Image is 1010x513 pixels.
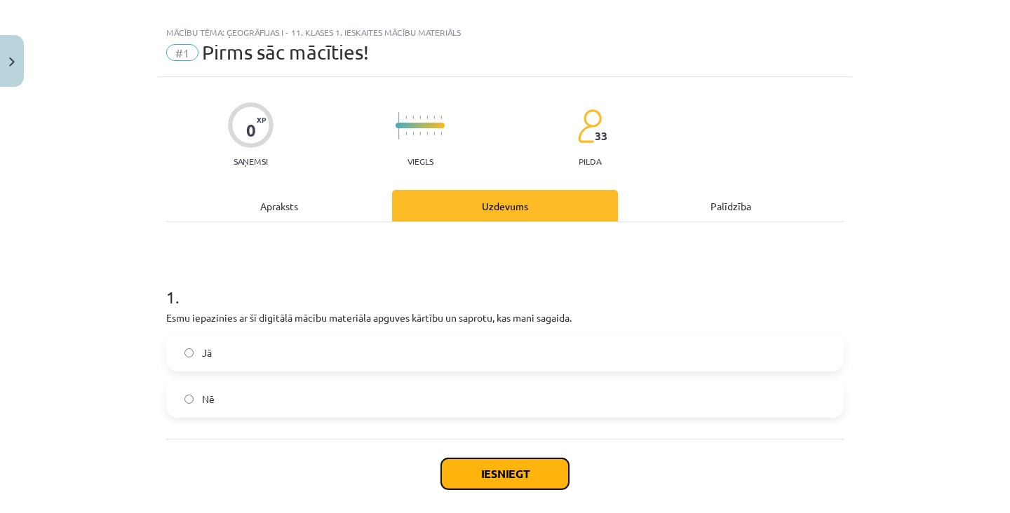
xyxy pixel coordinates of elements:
[577,109,602,144] img: students-c634bb4e5e11cddfef0936a35e636f08e4e9abd3cc4e673bd6f9a4125e45ecb1.svg
[433,132,435,135] img: icon-short-line-57e1e144782c952c97e751825c79c345078a6d821885a25fce030b3d8c18986b.svg
[398,112,400,139] img: icon-long-line-d9ea69661e0d244f92f715978eff75569469978d946b2353a9bb055b3ed8787d.svg
[392,190,618,221] div: Uzdevums
[440,132,442,135] img: icon-short-line-57e1e144782c952c97e751825c79c345078a6d821885a25fce030b3d8c18986b.svg
[184,348,194,357] input: Jā
[9,57,15,67] img: icon-close-lesson-0947bae3869378f0d4975bcd49f059093ad1ed9edebbc8119c70593378902aed.svg
[426,116,428,119] img: icon-short-line-57e1e144782c952c97e751825c79c345078a6d821885a25fce030b3d8c18986b.svg
[419,116,421,119] img: icon-short-line-57e1e144782c952c97e751825c79c345078a6d821885a25fce030b3d8c18986b.svg
[184,395,194,404] input: Nē
[579,156,601,166] p: pilda
[441,458,569,489] button: Iesniegt
[595,130,607,142] span: 33
[202,392,215,406] span: Nē
[246,121,256,140] div: 0
[419,132,421,135] img: icon-short-line-57e1e144782c952c97e751825c79c345078a6d821885a25fce030b3d8c18986b.svg
[202,346,212,360] span: Jā
[440,116,442,119] img: icon-short-line-57e1e144782c952c97e751825c79c345078a6d821885a25fce030b3d8c18986b.svg
[408,156,433,166] p: Viegls
[166,190,392,221] div: Apraksts
[412,116,414,119] img: icon-short-line-57e1e144782c952c97e751825c79c345078a6d821885a25fce030b3d8c18986b.svg
[166,263,844,306] h1: 1 .
[166,27,844,37] div: Mācību tēma: Ģeogrāfijas i - 11. klases 1. ieskaites mācību materiāls
[166,310,844,325] p: Esmu iepazinies ar šī digitālā mācību materiāla apguves kārtību un saprotu, kas mani sagaida.
[202,41,369,64] span: Pirms sāc mācīties!
[618,190,844,221] div: Palīdzība
[228,156,274,166] p: Saņemsi
[433,116,435,119] img: icon-short-line-57e1e144782c952c97e751825c79c345078a6d821885a25fce030b3d8c18986b.svg
[405,132,407,135] img: icon-short-line-57e1e144782c952c97e751825c79c345078a6d821885a25fce030b3d8c18986b.svg
[166,44,198,61] span: #1
[405,116,407,119] img: icon-short-line-57e1e144782c952c97e751825c79c345078a6d821885a25fce030b3d8c18986b.svg
[257,116,266,123] span: XP
[426,132,428,135] img: icon-short-line-57e1e144782c952c97e751825c79c345078a6d821885a25fce030b3d8c18986b.svg
[412,132,414,135] img: icon-short-line-57e1e144782c952c97e751825c79c345078a6d821885a25fce030b3d8c18986b.svg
